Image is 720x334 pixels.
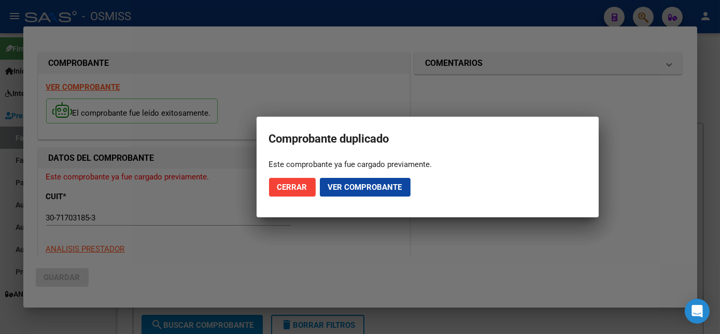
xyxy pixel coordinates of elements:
div: Este comprobante ya fue cargado previamente. [269,159,586,170]
button: Cerrar [269,178,316,197]
div: Open Intercom Messenger [685,299,710,324]
span: Cerrar [277,183,307,192]
button: Ver comprobante [320,178,411,197]
span: Ver comprobante [328,183,402,192]
h2: Comprobante duplicado [269,129,586,149]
